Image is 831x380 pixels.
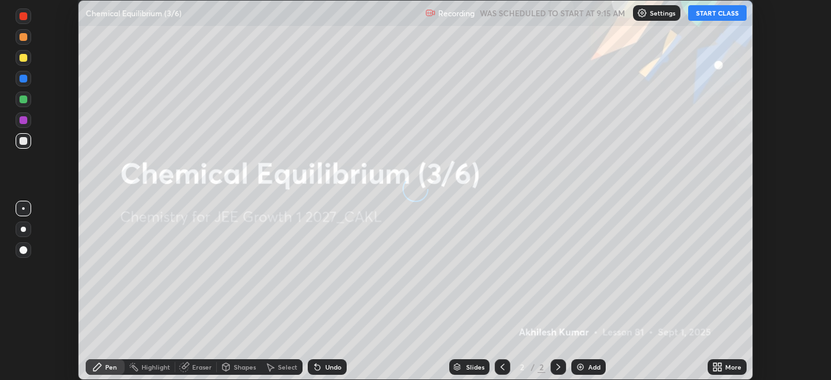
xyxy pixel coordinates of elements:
div: Select [278,364,297,370]
div: Undo [325,364,341,370]
p: Chemical Equilibrium (3/6) [86,8,182,18]
div: 2 [538,361,545,373]
div: Pen [105,364,117,370]
p: Settings [650,10,675,16]
div: Eraser [192,364,212,370]
img: recording.375f2c34.svg [425,8,436,18]
div: More [725,364,741,370]
div: Slides [466,364,484,370]
div: 2 [515,363,528,371]
div: Shapes [234,364,256,370]
div: Highlight [142,364,170,370]
button: START CLASS [688,5,747,21]
div: / [531,363,535,371]
img: class-settings-icons [637,8,647,18]
div: Add [588,364,601,370]
img: add-slide-button [575,362,586,372]
h5: WAS SCHEDULED TO START AT 9:15 AM [480,7,625,19]
p: Recording [438,8,475,18]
